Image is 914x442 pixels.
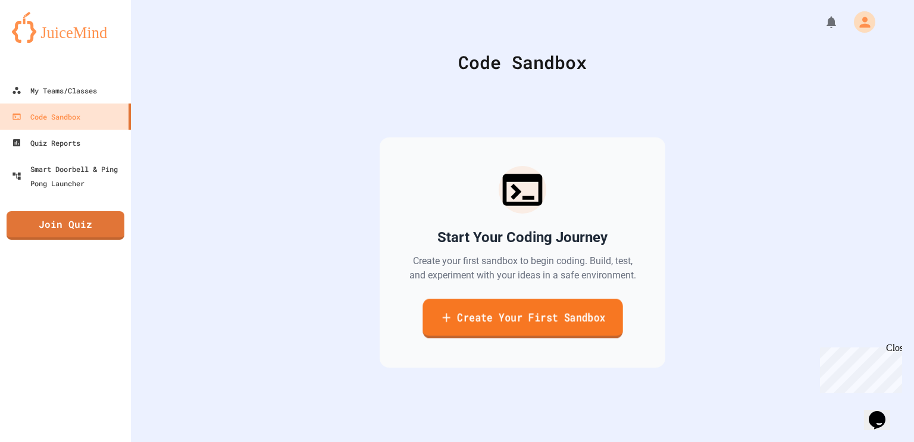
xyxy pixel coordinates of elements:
iframe: chat widget [815,343,902,393]
div: My Account [841,8,878,36]
p: Create your first sandbox to begin coding. Build, test, and experiment with your ideas in a safe ... [408,254,637,283]
div: Chat with us now!Close [5,5,82,76]
div: Quiz Reports [12,136,80,150]
div: Smart Doorbell & Ping Pong Launcher [12,162,126,190]
div: My Notifications [802,12,841,32]
iframe: chat widget [864,394,902,430]
a: Join Quiz [7,211,124,240]
div: Code Sandbox [12,109,80,124]
h2: Start Your Coding Journey [437,228,608,247]
a: Create Your First Sandbox [422,299,622,338]
img: logo-orange.svg [12,12,119,43]
div: Code Sandbox [161,49,884,76]
div: My Teams/Classes [12,83,97,98]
